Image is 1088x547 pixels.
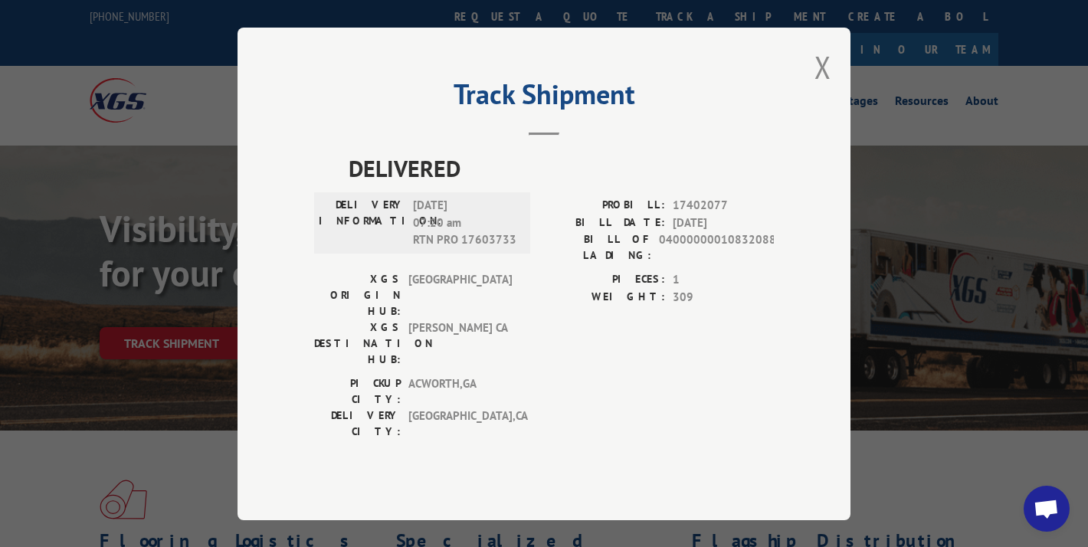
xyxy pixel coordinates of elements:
[1024,486,1070,532] div: Open chat
[544,231,651,264] label: BILL OF LADING:
[408,319,512,368] span: [PERSON_NAME] CA
[673,214,774,231] span: [DATE]
[544,197,665,215] label: PROBILL:
[408,271,512,319] span: [GEOGRAPHIC_DATA]
[349,151,774,185] span: DELIVERED
[544,288,665,306] label: WEIGHT:
[314,271,401,319] label: XGS ORIGIN HUB:
[314,84,774,113] h2: Track Shipment
[319,197,405,249] label: DELIVERY INFORMATION:
[408,408,512,440] span: [GEOGRAPHIC_DATA] , CA
[673,271,774,289] span: 1
[413,197,516,249] span: [DATE] 07:20 am RTN PRO 17603733
[314,408,401,440] label: DELIVERY CITY:
[544,271,665,289] label: PIECES:
[673,288,774,306] span: 309
[408,375,512,408] span: ACWORTH , GA
[314,375,401,408] label: PICKUP CITY:
[544,214,665,231] label: BILL DATE:
[659,231,774,264] span: 04000000010832088
[814,47,831,87] button: Close modal
[314,319,401,368] label: XGS DESTINATION HUB:
[673,197,774,215] span: 17402077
